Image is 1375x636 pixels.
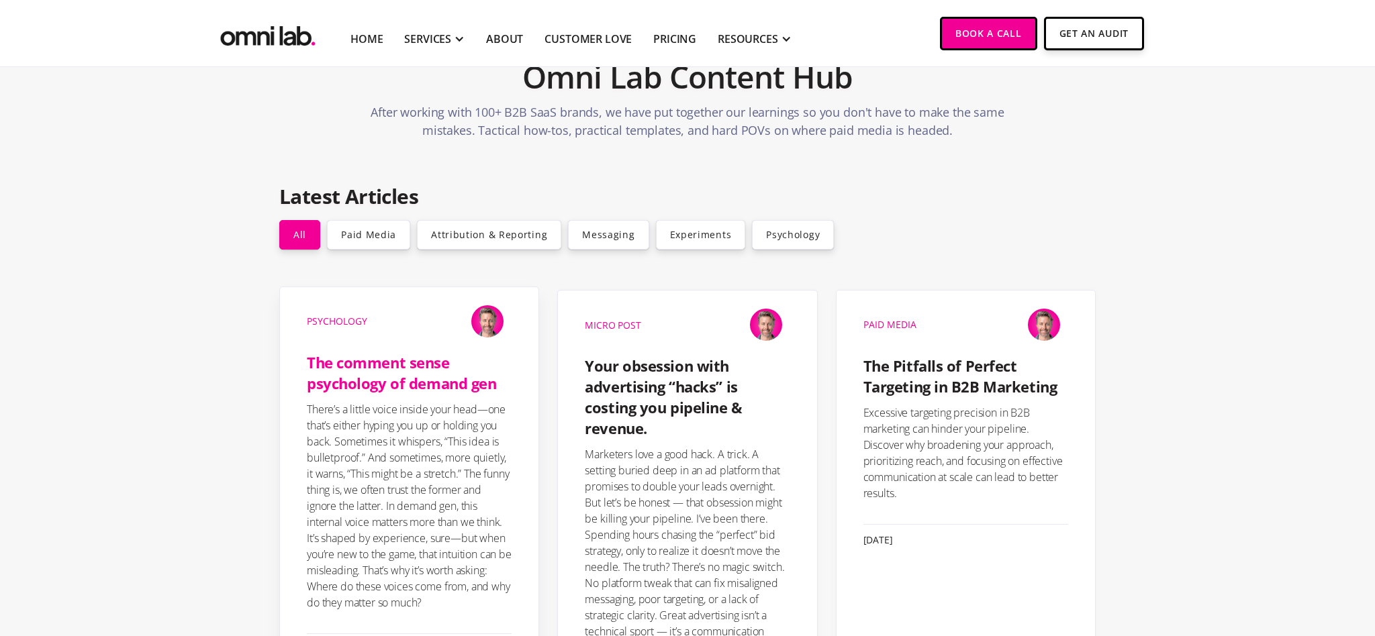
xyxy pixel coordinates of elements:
a: Your obsession with advertising “hacks” is costing you pipeline & revenue. [585,348,790,438]
a: Get An Audit [1044,17,1144,50]
a: home [218,17,318,50]
img: Jason Steele [1020,301,1068,349]
div: Paid Media [863,320,916,329]
div: Psychology [307,317,367,326]
h4: The Pitfalls of Perfect Targeting in B2B Marketing [863,356,1068,397]
h2: Latest Articles [279,184,1096,209]
a: all [279,220,320,250]
a: Pricing [653,31,696,47]
h2: Omni Lab Content Hub [522,50,853,104]
p: Excessive targeting precision in B2B marketing can hinder your pipeline. Discover why broadening ... [863,405,1068,501]
img: Omni Lab: B2B SaaS Demand Generation Agency [218,17,318,50]
a: Psychology [307,310,367,333]
a: Experiments [656,220,746,250]
img: Jason Steele [742,301,790,349]
a: Book a Call [940,17,1037,50]
div: RESOURCES [718,31,778,47]
h4: Your obsession with advertising “hacks” is costing you pipeline & revenue. [585,356,790,438]
a: Attribution & Reporting [417,220,561,250]
a: Paid Media [327,220,410,250]
a: Paid Media [863,313,916,336]
a: Messaging [568,220,649,250]
a: About [486,31,523,47]
a: Psychology [752,220,834,250]
a: Home [350,31,383,47]
h4: The comment sense psychology of demand gen [307,352,512,394]
img: Jason Steele [463,297,512,346]
a: Customer Love [544,31,632,47]
p: There’s a little voice inside your head—one that’s either hyping you up or holding you back. Some... [307,401,512,611]
a: The comment sense psychology of demand gen [307,344,512,394]
div: SERVICES [404,31,451,47]
p: After working with 100+ B2B SaaS brands, we have put together our learnings so you don't have to ... [368,103,1007,146]
a: The Pitfalls of Perfect Targeting in B2B Marketing [863,348,1068,397]
div: Micro Post [585,316,641,334]
iframe: Chat Widget [1133,480,1375,636]
div: [DATE] [863,535,1068,545]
